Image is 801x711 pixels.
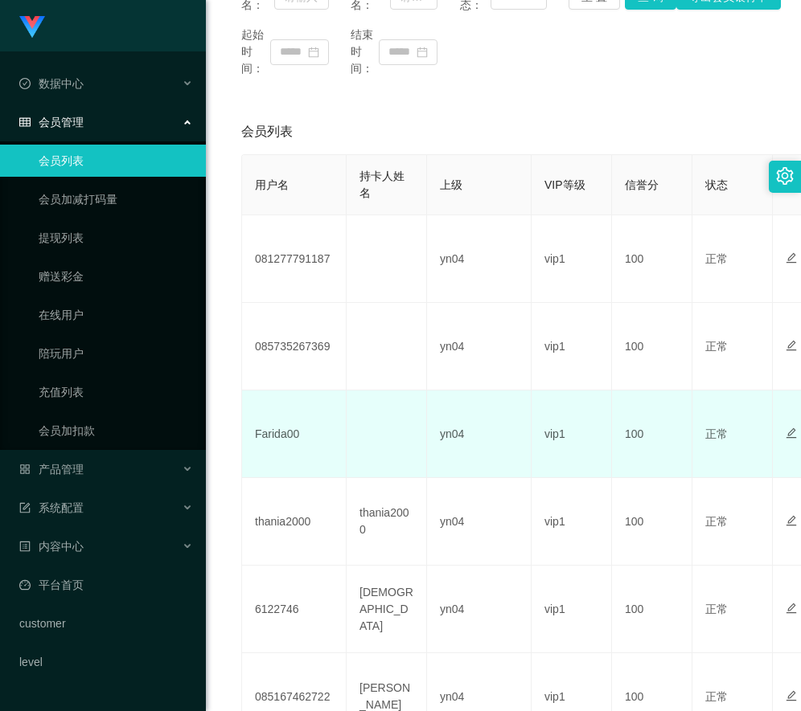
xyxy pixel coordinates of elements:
[427,390,532,478] td: yn04
[417,47,428,58] i: 图标: calendar
[776,167,794,185] i: 图标: setting
[625,178,659,191] span: 信誉分
[19,116,84,129] span: 会员管理
[19,646,193,678] a: level
[19,541,31,552] i: 图标: profile
[786,515,797,526] i: 图标: edit
[705,690,728,703] span: 正常
[39,376,193,408] a: 充值列表
[351,27,380,77] span: 结束时间：
[19,501,84,514] span: 系统配置
[242,566,347,653] td: 6122746
[242,215,347,303] td: 081277791187
[347,478,427,566] td: thania2000
[612,478,692,566] td: 100
[612,215,692,303] td: 100
[242,303,347,390] td: 085735267369
[612,303,692,390] td: 100
[532,478,612,566] td: vip1
[532,303,612,390] td: vip1
[786,603,797,614] i: 图标: edit
[705,427,728,440] span: 正常
[427,215,532,303] td: yn04
[786,252,797,264] i: 图标: edit
[19,77,84,90] span: 数据中心
[19,78,31,89] i: 图标: check-circle-o
[786,690,797,701] i: 图标: edit
[19,464,31,475] i: 图标: appstore-o
[612,566,692,653] td: 100
[19,502,31,513] i: 图标: form
[308,47,319,58] i: 图标: calendar
[705,340,728,353] span: 正常
[705,252,728,265] span: 正常
[705,603,728,615] span: 正常
[242,390,347,478] td: Farida00
[786,427,797,439] i: 图标: edit
[19,540,84,553] span: 内容中心
[241,27,270,77] span: 起始时间：
[39,222,193,254] a: 提现列表
[39,145,193,177] a: 会员列表
[39,415,193,447] a: 会员加扣款
[19,16,45,39] img: logo.9652507e.png
[427,566,532,653] td: yn04
[19,569,193,601] a: 图标: dashboard平台首页
[347,566,427,653] td: [DEMOGRAPHIC_DATA]
[19,116,31,128] i: 图标: table
[241,122,293,141] span: 会员列表
[427,478,532,566] td: yn04
[440,178,462,191] span: 上级
[255,178,289,191] span: 用户名
[705,178,728,191] span: 状态
[39,183,193,215] a: 会员加减打码量
[427,303,532,390] td: yn04
[532,215,612,303] td: vip1
[242,478,347,566] td: thania2000
[39,337,193,370] a: 陪玩用户
[532,390,612,478] td: vip1
[612,390,692,478] td: 100
[544,178,585,191] span: VIP等级
[532,566,612,653] td: vip1
[705,515,728,528] span: 正常
[19,607,193,639] a: customer
[19,463,84,476] span: 产品管理
[786,340,797,351] i: 图标: edit
[359,170,405,199] span: 持卡人姓名
[39,299,193,331] a: 在线用户
[39,260,193,292] a: 赠送彩金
